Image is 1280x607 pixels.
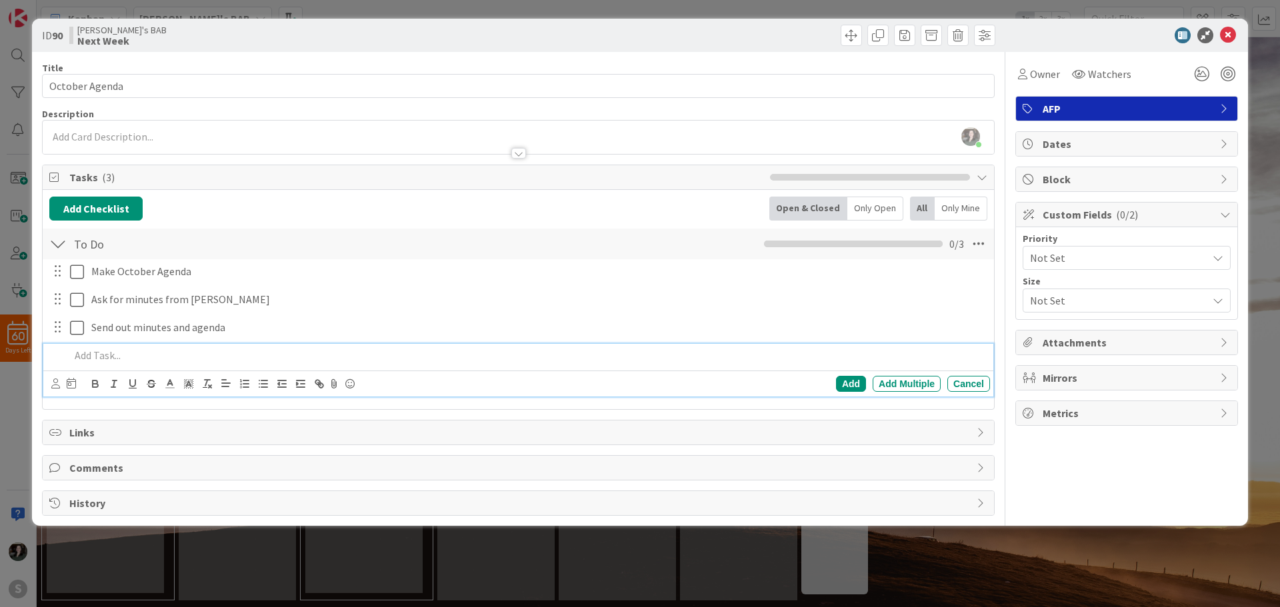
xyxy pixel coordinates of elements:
[1043,171,1213,187] span: Block
[91,264,985,279] p: Make October Agenda
[1043,370,1213,386] span: Mirrors
[1043,334,1213,350] span: Attachments
[1030,249,1201,267] span: Not Set
[1043,136,1213,152] span: Dates
[1043,405,1213,421] span: Metrics
[69,232,369,256] input: Add Checklist...
[1043,207,1213,223] span: Custom Fields
[961,127,980,146] img: BGH1ssjguSm4LHZnYplLir4jDoFyc3Zk.jpg
[42,108,94,120] span: Description
[69,169,763,185] span: Tasks
[1030,291,1201,310] span: Not Set
[49,197,143,221] button: Add Checklist
[1116,208,1138,221] span: ( 0/2 )
[91,320,985,335] p: Send out minutes and agenda
[1088,66,1131,82] span: Watchers
[769,197,847,221] div: Open & Closed
[42,74,995,98] input: type card name here...
[947,376,990,392] div: Cancel
[873,376,941,392] div: Add Multiple
[77,35,167,46] b: Next Week
[69,424,970,440] span: Links
[77,25,167,35] span: [PERSON_NAME]'s BAB
[836,376,866,392] div: Add
[69,460,970,476] span: Comments
[1043,101,1213,117] span: AFP
[1030,66,1060,82] span: Owner
[949,236,964,252] span: 0 / 3
[69,495,970,511] span: History
[42,62,63,74] label: Title
[52,29,63,42] b: 90
[910,197,935,221] div: All
[91,292,985,307] p: Ask for minutes from [PERSON_NAME]
[42,27,63,43] span: ID
[1023,277,1231,286] div: Size
[102,171,115,184] span: ( 3 )
[935,197,987,221] div: Only Mine
[847,197,903,221] div: Only Open
[1023,234,1231,243] div: Priority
